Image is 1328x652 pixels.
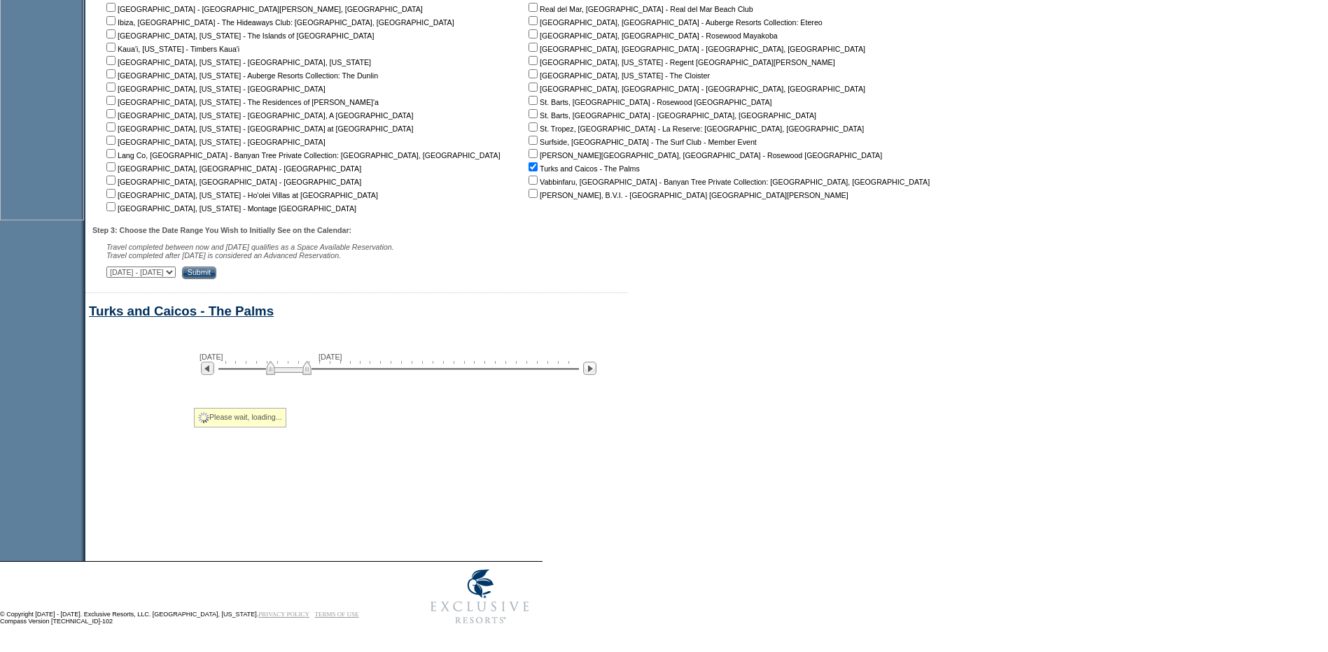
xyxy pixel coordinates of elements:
[104,151,501,160] nobr: Lang Co, [GEOGRAPHIC_DATA] - Banyan Tree Private Collection: [GEOGRAPHIC_DATA], [GEOGRAPHIC_DATA]
[104,98,379,106] nobr: [GEOGRAPHIC_DATA], [US_STATE] - The Residences of [PERSON_NAME]'a
[104,31,374,40] nobr: [GEOGRAPHIC_DATA], [US_STATE] - The Islands of [GEOGRAPHIC_DATA]
[104,5,423,13] nobr: [GEOGRAPHIC_DATA] - [GEOGRAPHIC_DATA][PERSON_NAME], [GEOGRAPHIC_DATA]
[104,85,326,93] nobr: [GEOGRAPHIC_DATA], [US_STATE] - [GEOGRAPHIC_DATA]
[198,412,209,423] img: spinner2.gif
[106,243,394,251] span: Travel completed between now and [DATE] qualifies as a Space Available Reservation.
[526,111,816,120] nobr: St. Barts, [GEOGRAPHIC_DATA] - [GEOGRAPHIC_DATA], [GEOGRAPHIC_DATA]
[526,98,771,106] nobr: St. Barts, [GEOGRAPHIC_DATA] - Rosewood [GEOGRAPHIC_DATA]
[104,204,356,213] nobr: [GEOGRAPHIC_DATA], [US_STATE] - Montage [GEOGRAPHIC_DATA]
[526,164,640,173] nobr: Turks and Caicos - The Palms
[526,138,757,146] nobr: Surfside, [GEOGRAPHIC_DATA] - The Surf Club - Member Event
[104,164,361,173] nobr: [GEOGRAPHIC_DATA], [GEOGRAPHIC_DATA] - [GEOGRAPHIC_DATA]
[526,5,753,13] nobr: Real del Mar, [GEOGRAPHIC_DATA] - Real del Mar Beach Club
[526,151,882,160] nobr: [PERSON_NAME][GEOGRAPHIC_DATA], [GEOGRAPHIC_DATA] - Rosewood [GEOGRAPHIC_DATA]
[104,111,413,120] nobr: [GEOGRAPHIC_DATA], [US_STATE] - [GEOGRAPHIC_DATA], A [GEOGRAPHIC_DATA]
[258,611,309,618] a: PRIVACY POLICY
[92,226,351,234] b: Step 3: Choose the Date Range You Wish to Initially See on the Calendar:
[201,362,214,375] img: Previous
[526,45,865,53] nobr: [GEOGRAPHIC_DATA], [GEOGRAPHIC_DATA] - [GEOGRAPHIC_DATA], [GEOGRAPHIC_DATA]
[104,58,371,66] nobr: [GEOGRAPHIC_DATA], [US_STATE] - [GEOGRAPHIC_DATA], [US_STATE]
[104,18,454,27] nobr: Ibiza, [GEOGRAPHIC_DATA] - The Hideaways Club: [GEOGRAPHIC_DATA], [GEOGRAPHIC_DATA]
[104,45,239,53] nobr: Kaua'i, [US_STATE] - Timbers Kaua'i
[106,251,341,260] nobr: Travel completed after [DATE] is considered an Advanced Reservation.
[526,178,930,186] nobr: Vabbinfaru, [GEOGRAPHIC_DATA] - Banyan Tree Private Collection: [GEOGRAPHIC_DATA], [GEOGRAPHIC_DATA]
[104,191,378,199] nobr: [GEOGRAPHIC_DATA], [US_STATE] - Ho'olei Villas at [GEOGRAPHIC_DATA]
[583,362,596,375] img: Next
[526,58,835,66] nobr: [GEOGRAPHIC_DATA], [US_STATE] - Regent [GEOGRAPHIC_DATA][PERSON_NAME]
[104,138,326,146] nobr: [GEOGRAPHIC_DATA], [US_STATE] - [GEOGRAPHIC_DATA]
[417,562,543,632] img: Exclusive Resorts
[182,267,216,279] input: Submit
[526,31,778,40] nobr: [GEOGRAPHIC_DATA], [GEOGRAPHIC_DATA] - Rosewood Mayakoba
[526,18,823,27] nobr: [GEOGRAPHIC_DATA], [GEOGRAPHIC_DATA] - Auberge Resorts Collection: Etereo
[526,191,848,199] nobr: [PERSON_NAME], B.V.I. - [GEOGRAPHIC_DATA] [GEOGRAPHIC_DATA][PERSON_NAME]
[315,611,359,618] a: TERMS OF USE
[526,85,865,93] nobr: [GEOGRAPHIC_DATA], [GEOGRAPHIC_DATA] - [GEOGRAPHIC_DATA], [GEOGRAPHIC_DATA]
[89,304,274,318] a: Turks and Caicos - The Palms
[200,353,223,361] span: [DATE]
[319,353,342,361] span: [DATE]
[526,125,864,133] nobr: St. Tropez, [GEOGRAPHIC_DATA] - La Reserve: [GEOGRAPHIC_DATA], [GEOGRAPHIC_DATA]
[194,408,286,427] div: Please wait, loading...
[526,71,710,80] nobr: [GEOGRAPHIC_DATA], [US_STATE] - The Cloister
[104,71,378,80] nobr: [GEOGRAPHIC_DATA], [US_STATE] - Auberge Resorts Collection: The Dunlin
[104,125,413,133] nobr: [GEOGRAPHIC_DATA], [US_STATE] - [GEOGRAPHIC_DATA] at [GEOGRAPHIC_DATA]
[104,178,361,186] nobr: [GEOGRAPHIC_DATA], [GEOGRAPHIC_DATA] - [GEOGRAPHIC_DATA]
